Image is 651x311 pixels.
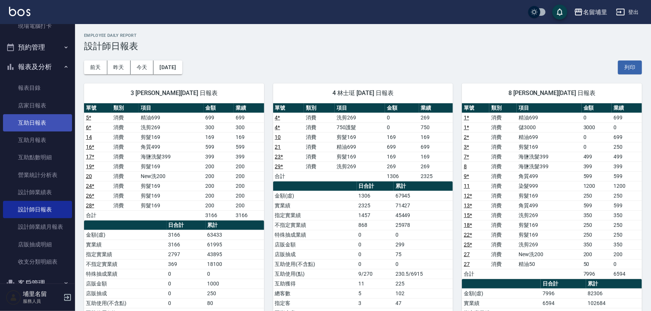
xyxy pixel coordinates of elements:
[167,240,206,249] td: 3166
[612,152,642,162] td: 499
[234,191,264,201] td: 200
[167,249,206,259] td: 2797
[3,149,72,166] a: 互助點數明細
[517,142,582,152] td: 剪髮169
[167,269,206,279] td: 0
[206,288,264,298] td: 250
[612,103,642,113] th: 業績
[234,122,264,132] td: 300
[139,181,204,191] td: 剪髮169
[612,210,642,220] td: 350
[6,290,21,305] img: Person
[586,288,642,298] td: 82306
[304,113,335,122] td: 消費
[304,152,335,162] td: 消費
[385,142,419,152] td: 699
[204,210,234,220] td: 3166
[462,103,489,113] th: 單號
[111,113,139,122] td: 消費
[84,240,167,249] td: 實業績
[541,279,586,289] th: 日合計
[335,152,385,162] td: 剪髮169
[304,122,335,132] td: 消費
[204,113,234,122] td: 699
[234,113,264,122] td: 699
[517,191,582,201] td: 剪髮169
[204,201,234,210] td: 200
[612,201,642,210] td: 599
[111,162,139,171] td: 消費
[234,142,264,152] td: 599
[167,259,206,269] td: 369
[204,142,234,152] td: 599
[582,132,612,142] td: 0
[3,114,72,131] a: 互助日報表
[385,122,419,132] td: 0
[273,220,357,230] td: 不指定實業績
[153,60,182,74] button: [DATE]
[139,142,204,152] td: 角質499
[234,132,264,142] td: 169
[111,122,139,132] td: 消費
[517,171,582,181] td: 角質499
[385,152,419,162] td: 169
[3,253,72,270] a: 收支分類明細表
[357,210,394,220] td: 1457
[517,113,582,122] td: 精油699
[273,103,304,113] th: 單號
[582,240,612,249] td: 350
[583,8,607,17] div: 名留埔里
[394,279,453,288] td: 225
[385,103,419,113] th: 金額
[111,171,139,181] td: 消費
[489,249,517,259] td: 消費
[394,230,453,240] td: 0
[273,249,357,259] td: 店販抽成
[3,17,72,35] a: 現場電腦打卡
[517,181,582,191] td: 染髮999
[139,103,204,113] th: 項目
[582,113,612,122] td: 0
[394,201,453,210] td: 71427
[582,191,612,201] td: 250
[275,144,281,150] a: 21
[582,210,612,220] td: 350
[517,220,582,230] td: 剪髮169
[517,230,582,240] td: 剪髮169
[419,113,453,122] td: 269
[111,142,139,152] td: 消費
[304,162,335,171] td: 消費
[204,162,234,171] td: 200
[517,132,582,142] td: 精油699
[304,103,335,113] th: 類別
[582,152,612,162] td: 499
[206,259,264,269] td: 18100
[3,236,72,253] a: 店販抽成明細
[464,251,470,257] a: 27
[489,122,517,132] td: 消費
[3,201,72,218] a: 設計師日報表
[84,249,167,259] td: 指定實業績
[204,122,234,132] td: 300
[273,103,453,181] table: a dense table
[582,249,612,259] td: 200
[139,152,204,162] td: 海鹽洗髮399
[612,132,642,142] td: 699
[273,210,357,220] td: 指定實業績
[612,171,642,181] td: 599
[462,288,541,298] td: 金額(虛)
[204,181,234,191] td: 200
[84,103,111,113] th: 單號
[419,122,453,132] td: 750
[517,240,582,249] td: 洗剪269
[419,162,453,171] td: 269
[273,298,357,308] td: 指定客
[139,122,204,132] td: 洗剪269
[206,249,264,259] td: 43895
[335,162,385,171] td: 洗剪269
[273,259,357,269] td: 互助使用(不含點)
[204,171,234,181] td: 200
[419,103,453,113] th: 業績
[84,103,264,220] table: a dense table
[582,259,612,269] td: 50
